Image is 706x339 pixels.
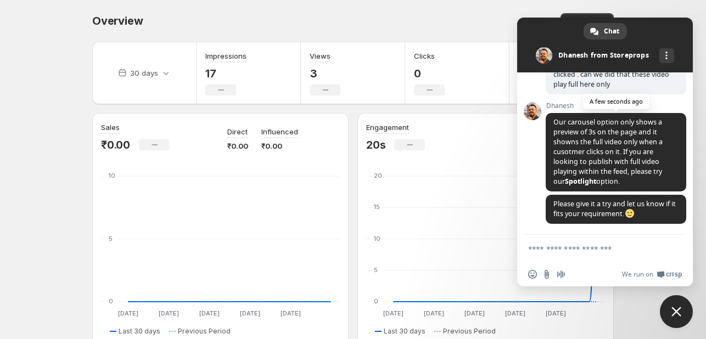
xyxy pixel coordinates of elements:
span: Spotlight [565,177,596,186]
p: 17 [205,67,246,80]
span: Previous Period [443,327,496,336]
text: [DATE] [118,309,138,317]
p: 30 days [130,67,158,78]
div: More channels [659,48,674,63]
span: Dhanesh [546,102,686,110]
span: Overview [92,14,143,27]
text: 0 [374,297,378,305]
h3: Engagement [366,122,409,133]
text: 5 [374,266,378,274]
span: Send a file [542,270,551,279]
p: Influenced [261,126,298,137]
text: 5 [109,235,113,242]
p: ₹0.00 [261,140,298,151]
span: Create feed [567,16,607,25]
span: Last 30 days [384,327,425,336]
span: Insert an emoji [528,270,537,279]
text: [DATE] [383,309,404,317]
text: 20 [374,172,382,179]
span: Chat [604,23,619,39]
p: 0 [414,67,445,80]
span: Please give it a try and let us know if it fits your requirement. [553,199,676,218]
div: Chat [584,23,627,39]
div: Close chat [660,295,693,328]
span: Audio message [557,270,565,279]
p: ₹0.00 [227,140,248,151]
span: Previous Period [178,327,231,336]
span: Last 30 days [119,327,160,336]
h3: Clicks [414,50,435,61]
h3: Sales [101,122,120,133]
text: [DATE] [199,309,220,317]
text: [DATE] [464,309,485,317]
span: Crisp [666,270,682,279]
text: [DATE] [159,309,179,317]
a: We run onCrisp [622,270,682,279]
textarea: Compose your message... [528,244,658,254]
h3: Views [310,50,330,61]
button: Create feed [561,13,614,29]
span: We run on [622,270,653,279]
text: [DATE] [546,309,566,317]
text: [DATE] [424,309,444,317]
p: Direct [227,126,248,137]
p: 20s [366,138,385,151]
span: Our carousel option only shows a preview of 3s on the page and it showns the full video only when... [553,117,663,186]
text: 10 [374,235,380,242]
p: 3 [310,67,340,80]
text: [DATE] [281,309,301,317]
text: [DATE] [505,309,525,317]
text: 0 [109,297,113,305]
p: ₹0.00 [101,138,130,151]
text: 15 [374,203,380,211]
text: 10 [109,172,115,179]
h3: Impressions [205,50,246,61]
text: [DATE] [240,309,260,317]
